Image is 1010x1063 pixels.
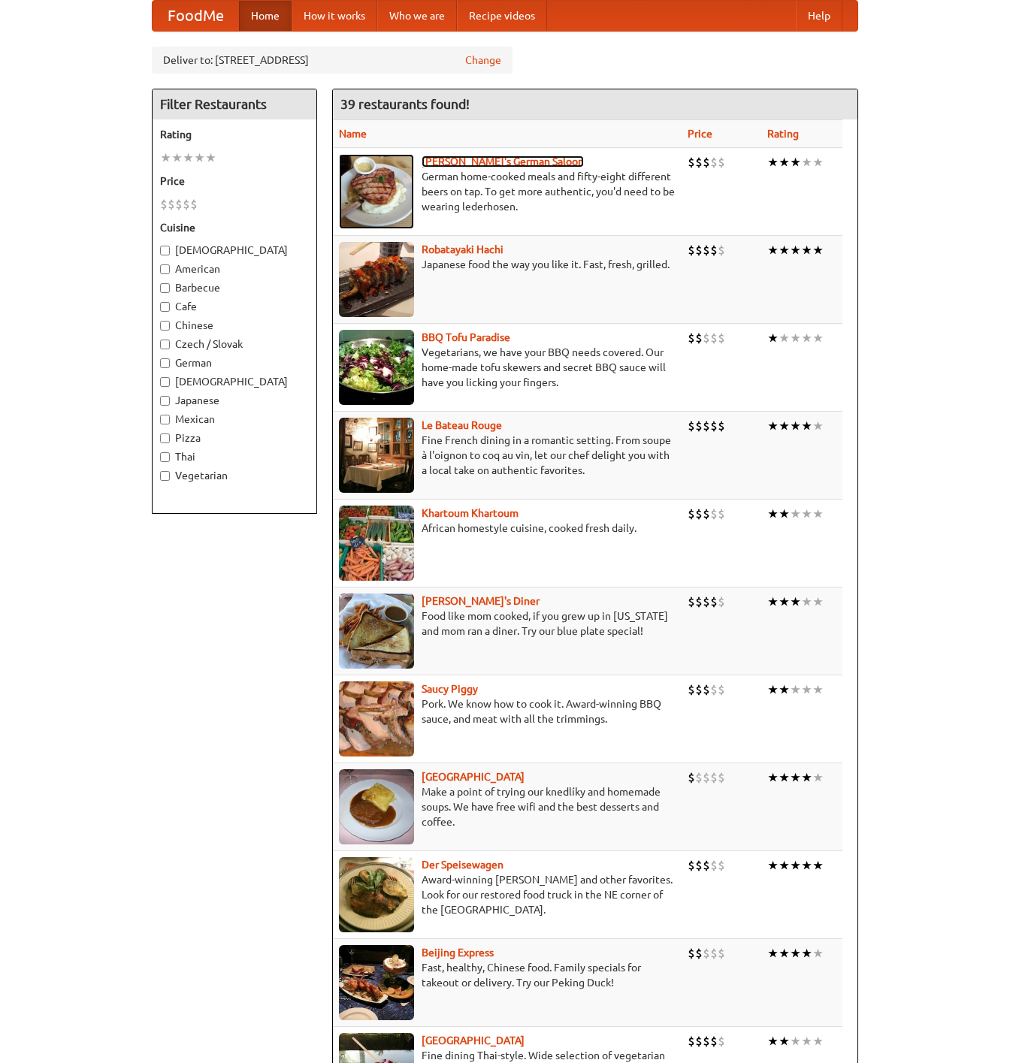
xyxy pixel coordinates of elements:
li: $ [718,154,725,171]
li: ★ [812,506,824,522]
input: Japanese [160,396,170,406]
li: $ [160,196,168,213]
li: $ [688,769,695,786]
li: ★ [801,154,812,171]
li: $ [703,769,710,786]
img: beijing.jpg [339,945,414,1020]
li: $ [688,681,695,698]
li: ★ [779,330,790,346]
p: Vegetarians, we have your BBQ needs covered. Our home-made tofu skewers and secret BBQ sauce will... [339,345,676,390]
label: Japanese [160,393,309,408]
label: Vegetarian [160,468,309,483]
li: ★ [790,769,801,786]
a: How it works [292,1,377,31]
li: $ [718,506,725,522]
li: $ [688,418,695,434]
li: ★ [801,330,812,346]
img: khartoum.jpg [339,506,414,581]
li: ★ [779,242,790,258]
li: $ [710,681,718,698]
li: ★ [812,945,824,962]
li: ★ [779,506,790,522]
img: tofuparadise.jpg [339,330,414,405]
li: $ [710,1033,718,1049]
li: $ [695,593,703,610]
a: Home [239,1,292,31]
li: $ [695,506,703,522]
li: $ [718,418,725,434]
input: German [160,358,170,368]
li: $ [688,945,695,962]
li: $ [688,593,695,610]
li: ★ [790,857,801,874]
p: Award-winning [PERSON_NAME] and other favorites. Look for our restored food truck in the NE corne... [339,872,676,917]
p: Pork. We know how to cook it. Award-winning BBQ sauce, and meat with all the trimmings. [339,696,676,726]
a: Der Speisewagen [422,859,503,871]
label: [DEMOGRAPHIC_DATA] [160,243,309,258]
li: $ [718,857,725,874]
li: ★ [801,242,812,258]
li: $ [718,1033,725,1049]
ng-pluralize: 39 restaurants found! [340,97,470,111]
li: $ [718,242,725,258]
li: $ [710,506,718,522]
li: $ [718,945,725,962]
li: ★ [790,330,801,346]
label: [DEMOGRAPHIC_DATA] [160,374,309,389]
a: [GEOGRAPHIC_DATA] [422,771,525,783]
h5: Cuisine [160,220,309,235]
p: German home-cooked meals and fifty-eight different beers on tap. To get more authentic, you'd nee... [339,169,676,214]
li: $ [695,769,703,786]
img: czechpoint.jpg [339,769,414,844]
li: $ [703,1033,710,1049]
li: $ [695,857,703,874]
li: $ [710,242,718,258]
li: ★ [767,242,779,258]
p: Fine French dining in a romantic setting. From soupe à l'oignon to coq au vin, let our chef delig... [339,433,676,478]
li: $ [695,418,703,434]
li: $ [703,418,710,434]
li: ★ [812,330,824,346]
li: ★ [767,506,779,522]
a: Change [465,53,501,68]
h5: Rating [160,127,309,142]
li: ★ [171,149,183,166]
li: $ [703,330,710,346]
li: $ [688,506,695,522]
li: ★ [767,857,779,874]
li: $ [688,1033,695,1049]
p: African homestyle cuisine, cooked fresh daily. [339,521,676,536]
li: ★ [767,593,779,610]
li: $ [703,857,710,874]
b: Khartoum Khartoum [422,507,519,519]
li: $ [718,681,725,698]
li: $ [190,196,198,213]
li: $ [703,154,710,171]
li: $ [710,418,718,434]
li: ★ [812,857,824,874]
li: $ [688,330,695,346]
li: $ [688,154,695,171]
input: Chinese [160,321,170,331]
li: $ [718,330,725,346]
input: [DEMOGRAPHIC_DATA] [160,377,170,387]
img: robatayaki.jpg [339,242,414,317]
li: ★ [812,769,824,786]
img: esthers.jpg [339,154,414,229]
li: ★ [205,149,216,166]
h4: Filter Restaurants [153,89,316,119]
b: BBQ Tofu Paradise [422,331,510,343]
label: Thai [160,449,309,464]
li: $ [695,330,703,346]
a: Rating [767,128,799,140]
b: Saucy Piggy [422,683,478,695]
li: $ [703,945,710,962]
li: ★ [801,418,812,434]
input: Czech / Slovak [160,340,170,349]
label: American [160,261,309,276]
p: Make a point of trying our knedlíky and homemade soups. We have free wifi and the best desserts a... [339,784,676,829]
input: American [160,264,170,274]
b: [PERSON_NAME]'s Diner [422,595,540,607]
li: $ [688,242,695,258]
